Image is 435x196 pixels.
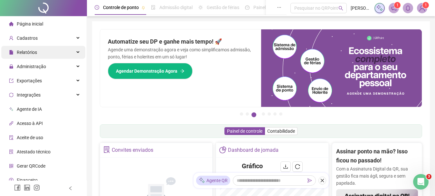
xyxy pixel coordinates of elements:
[9,78,14,83] span: export
[277,5,281,10] span: ellipsis
[24,184,30,191] span: linkedin
[17,135,43,140] span: Aceite de uso
[242,161,263,170] h4: Gráfico
[198,5,203,10] span: sun
[108,37,253,46] h2: Automatize seu DP e ganhe mais tempo! 🚀
[405,5,411,11] span: bell
[268,112,271,116] button: 5
[245,5,250,10] span: dashboard
[9,164,14,168] span: qrcode
[17,78,42,83] span: Exportações
[240,112,243,116] button: 1
[307,178,312,183] span: send
[17,149,51,154] span: Atestado técnico
[336,147,418,165] h2: Assinar ponto na mão? Isso ficou no passado!
[68,186,73,191] span: left
[9,93,14,97] span: sync
[417,3,427,13] img: 71848
[376,5,383,12] img: sparkle-icon.fc2bf0ac1784a2077858766a79e2daf3.svg
[17,178,38,183] span: Financeiro
[251,112,256,117] button: 3
[207,5,239,10] span: Gestão de férias
[394,2,401,8] sup: 1
[17,107,42,112] span: Agente de IA
[17,121,43,126] span: Acesso à API
[17,36,38,41] span: Cadastros
[159,5,193,10] span: Admissão digital
[95,5,99,10] span: clock-circle
[199,177,205,184] img: sparkle-icon.fc2bf0ac1784a2077858766a79e2daf3.svg
[141,6,145,10] span: pushpin
[9,135,14,140] span: audit
[338,6,343,11] span: search
[426,174,431,179] span: 3
[17,64,46,69] span: Administração
[425,3,427,7] span: 1
[103,5,139,10] span: Controle de ponto
[180,69,184,73] span: arrow-right
[9,150,14,154] span: solution
[422,2,429,8] sup: Atualize o seu contato no menu Meus Dados
[351,5,371,12] span: [PERSON_NAME]
[9,36,14,40] span: user-add
[108,63,193,79] button: Agendar Demonstração Agora
[9,178,14,182] span: dollar
[116,67,177,75] span: Agendar Demonstração Agora
[103,146,110,153] span: solution
[108,46,253,60] p: Agende uma demonstração agora e veja como simplificamos admissão, ponto, férias e holerites em um...
[246,112,249,116] button: 2
[261,29,422,107] img: banner%2Fd57e337e-a0d3-4837-9615-f134fc33a8e6.png
[9,50,14,55] span: file
[196,176,230,185] div: Agente QR
[227,129,262,134] span: Painel de controle
[279,112,282,116] button: 7
[219,146,226,153] span: pie-chart
[396,3,399,7] span: 1
[33,184,40,191] span: instagram
[9,121,14,126] span: api
[17,163,45,169] span: Gerar QRCode
[413,174,429,190] iframe: Intercom live chat
[228,145,279,156] div: Dashboard de jornada
[295,164,300,169] span: reload
[283,164,288,169] span: download
[336,165,418,187] p: Com a Assinatura Digital da QR, sua gestão fica mais ágil, segura e sem papelada.
[262,112,265,116] button: 4
[151,5,156,10] span: file-done
[17,50,37,55] span: Relatórios
[9,22,14,26] span: home
[391,5,397,11] span: notification
[253,5,279,10] span: Painel do DP
[17,92,41,98] span: Integrações
[320,178,325,183] span: close
[9,64,14,69] span: lock
[112,145,153,156] div: Convites enviados
[273,112,277,116] button: 6
[17,21,43,26] span: Página inicial
[14,184,21,191] span: facebook
[267,129,295,134] span: Contabilidade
